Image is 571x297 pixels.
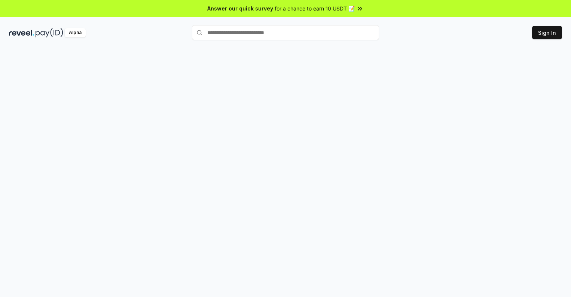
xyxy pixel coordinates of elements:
[36,28,63,37] img: pay_id
[275,4,355,12] span: for a chance to earn 10 USDT 📝
[9,28,34,37] img: reveel_dark
[207,4,273,12] span: Answer our quick survey
[532,26,562,39] button: Sign In
[65,28,86,37] div: Alpha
